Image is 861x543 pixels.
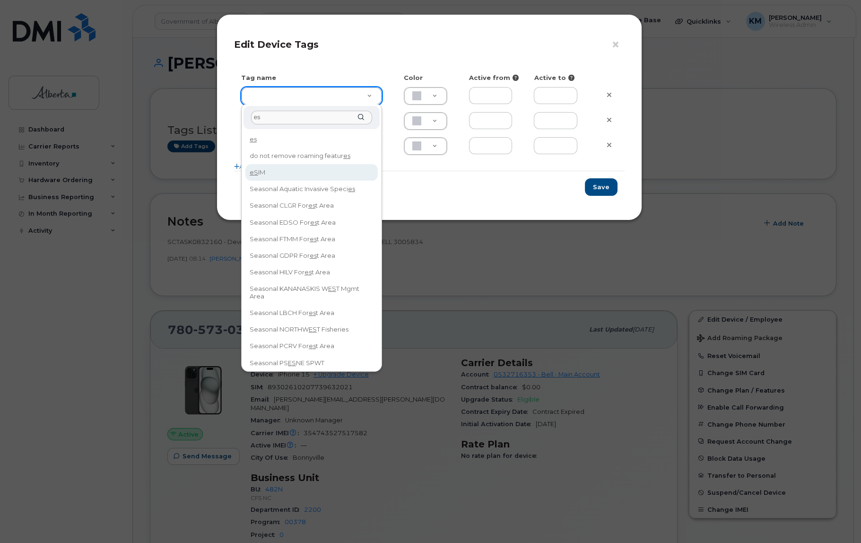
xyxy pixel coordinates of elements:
span: es [348,185,355,193]
span: es [250,135,257,143]
span: es [343,152,350,159]
div: Seasonal LBCH For t Area [246,306,377,320]
div: IM [246,165,377,180]
div: Seasonal FTMM For t Area [246,232,377,246]
div: Seasonal HILV For t Area [246,265,377,280]
span: es [304,268,312,276]
div: Seasonal CLGR For t Area [246,199,377,213]
span: es [310,235,317,243]
div: Seasonal PS NE SPWT [246,356,377,370]
div: Seasonal PCRV For t Area [246,339,377,354]
span: ES [288,359,296,367]
div: Seasonal GDPR For t Area [246,248,377,263]
span: eS [250,168,258,176]
div: Seasonal NORTHW T Fisheries [246,322,377,337]
div: Seasonal Aquatic Invasive Speci [246,182,377,196]
span: ES [328,285,336,292]
span: es [310,219,317,226]
div: Seasonal EDSO For t Area [246,215,377,230]
div: do not remove roaming featur [246,149,377,163]
span: es [309,342,316,350]
div: Seasonal KANANASKIS W T Mgmt Area [246,282,377,304]
span: es [310,252,317,259]
span: es [308,201,315,209]
span: ES [309,325,317,333]
span: es [309,309,316,316]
